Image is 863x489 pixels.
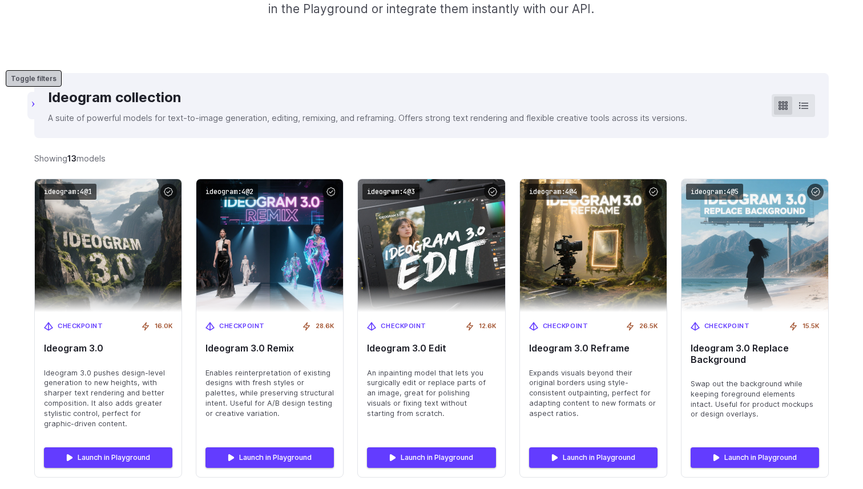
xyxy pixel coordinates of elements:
[34,152,106,165] div: Showing models
[529,447,658,468] a: Launch in Playground
[44,343,172,354] span: Ideogram 3.0
[520,179,667,313] img: Ideogram 3.0 Reframe
[196,179,343,313] img: Ideogram 3.0 Remix
[27,92,39,119] button: ‹
[44,368,172,429] span: Ideogram 3.0 pushes design-level generation to new heights, with sharper text rendering and bette...
[367,368,495,419] span: An inpainting model that lets you surgically edit or replace parts of an image, great for polishi...
[201,184,258,200] code: ideogram:4@2
[205,447,334,468] a: Launch in Playground
[362,184,420,200] code: ideogram:4@3
[639,321,658,332] span: 26.5K
[367,447,495,468] a: Launch in Playground
[316,321,334,332] span: 28.6K
[525,184,582,200] code: ideogram:4@4
[529,368,658,419] span: Expands visuals beyond their original borders using style-consistent outpainting, perfect for ada...
[691,343,819,365] span: Ideogram 3.0 Replace Background
[39,184,96,200] code: ideogram:4@1
[367,343,495,354] span: Ideogram 3.0 Edit
[691,379,819,420] span: Swap out the background while keeping foreground elements intact. Useful for product mockups or d...
[48,111,687,124] p: A suite of powerful models for text-to-image generation, editing, remixing, and reframing. Offers...
[704,321,750,332] span: Checkpoint
[205,343,334,354] span: Ideogram 3.0 Remix
[358,179,505,313] img: Ideogram 3.0 Edit
[543,321,588,332] span: Checkpoint
[44,447,172,468] a: Launch in Playground
[686,184,743,200] code: ideogram:4@5
[155,321,172,332] span: 16.0K
[219,321,265,332] span: Checkpoint
[802,321,819,332] span: 15.5K
[67,153,76,163] strong: 13
[35,179,182,313] img: Ideogram 3.0
[48,87,687,108] div: Ideogram collection
[691,447,819,468] a: Launch in Playground
[58,321,103,332] span: Checkpoint
[529,343,658,354] span: Ideogram 3.0 Reframe
[681,179,828,313] img: Ideogram 3.0 Replace Background
[479,321,496,332] span: 12.6K
[381,321,426,332] span: Checkpoint
[205,368,334,419] span: Enables reinterpretation of existing designs with fresh styles or palettes, while preserving stru...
